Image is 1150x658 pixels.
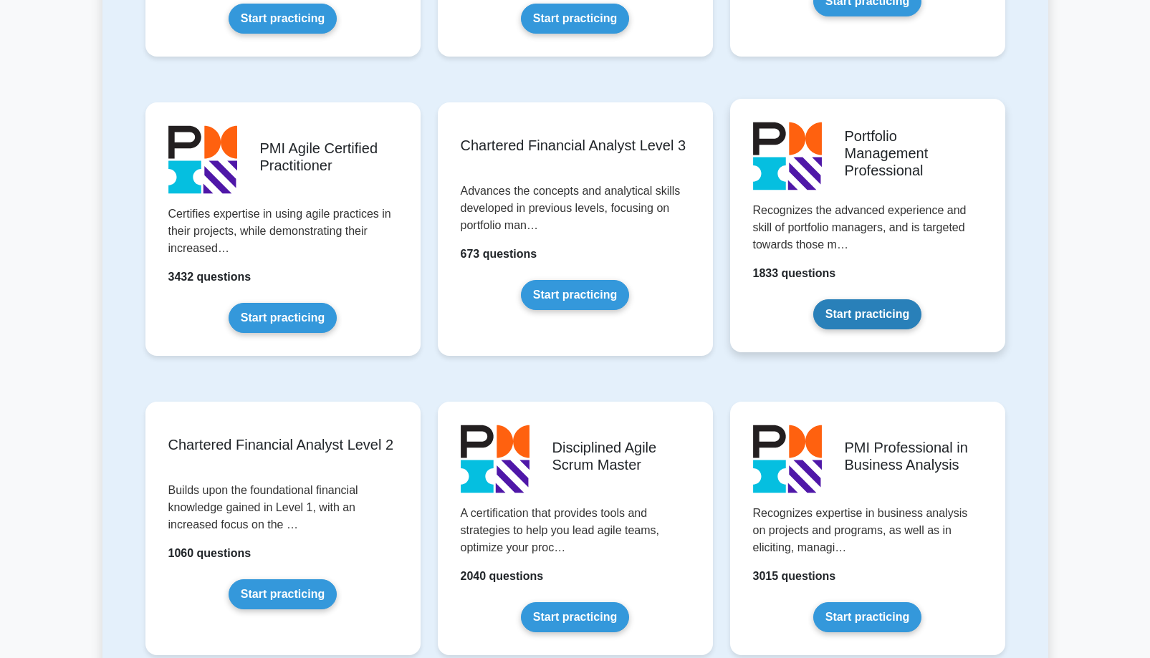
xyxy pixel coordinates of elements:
[813,299,921,329] a: Start practicing
[521,280,629,310] a: Start practicing
[229,4,337,34] a: Start practicing
[813,602,921,632] a: Start practicing
[521,4,629,34] a: Start practicing
[521,602,629,632] a: Start practicing
[229,579,337,609] a: Start practicing
[229,303,337,333] a: Start practicing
